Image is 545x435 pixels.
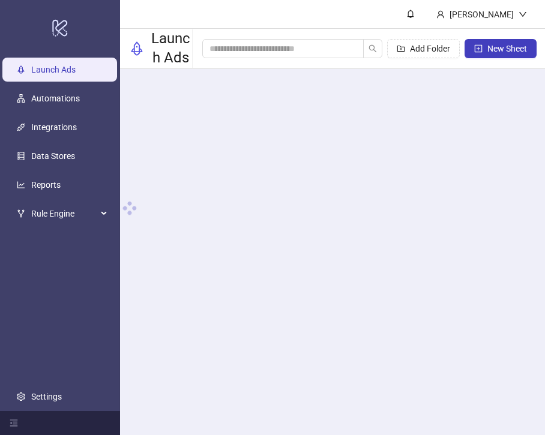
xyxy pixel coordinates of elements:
button: Add Folder [387,39,460,58]
span: New Sheet [487,44,527,53]
span: fork [17,209,25,218]
span: search [369,44,377,53]
a: Automations [31,94,80,103]
span: folder-add [397,44,405,53]
a: Launch Ads [31,65,76,74]
span: Add Folder [410,44,450,53]
div: [PERSON_NAME] [445,8,519,21]
span: rocket [130,41,144,56]
a: Settings [31,392,62,401]
span: user [436,10,445,19]
span: bell [406,10,415,18]
span: plus-square [474,44,483,53]
span: Rule Engine [31,202,97,226]
span: down [519,10,527,19]
a: Reports [31,180,61,190]
a: Data Stores [31,151,75,161]
span: menu-fold [10,419,18,427]
a: Integrations [31,122,77,132]
button: New Sheet [465,39,537,58]
h3: Launch Ads [149,29,192,68]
